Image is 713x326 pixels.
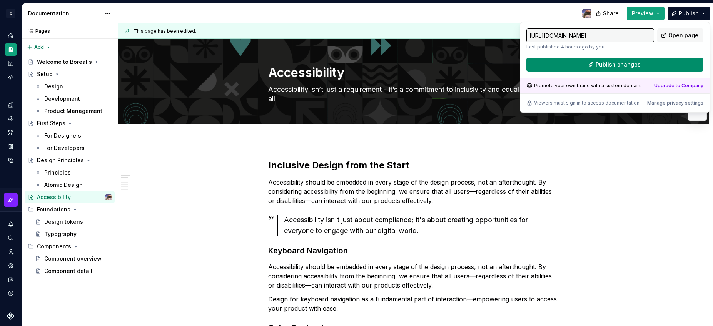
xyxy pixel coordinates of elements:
[32,142,115,154] a: For Developers
[5,99,17,111] a: Design tokens
[37,70,53,78] div: Setup
[5,232,17,244] button: Search ⌘K
[654,83,703,89] a: Upgrade to Company
[5,154,17,166] a: Data sources
[25,203,115,216] div: Foundations
[44,132,81,140] div: For Designers
[44,144,85,152] div: For Developers
[5,126,17,139] a: Assets
[592,7,624,20] button: Share
[657,28,703,42] a: Open page
[268,294,559,313] p: Design for keyboard navigation as a fundamental part of interaction—empowering users to access yo...
[25,117,115,130] a: First Steps
[668,7,710,20] button: Publish
[582,9,591,18] img: Carlos
[268,245,559,256] h3: Keyboard Navigation
[28,10,101,17] div: Documentation
[5,43,17,56] a: Documentation
[526,44,654,50] p: Last published 4 hours ago by you.
[647,100,703,106] button: Manage privacy settings
[32,253,115,265] a: Component overview
[37,243,71,250] div: Components
[37,206,70,213] div: Foundations
[32,80,115,93] a: Design
[44,267,92,275] div: Component detail
[32,166,115,179] a: Principles
[25,28,50,34] div: Pages
[44,255,102,263] div: Component overview
[25,68,115,80] a: Setup
[5,140,17,153] a: Storybook stories
[267,63,558,82] textarea: Accessibility
[6,9,15,18] div: G
[596,61,641,68] span: Publish changes
[7,312,15,320] svg: Supernova Logo
[632,10,653,17] span: Preview
[32,93,115,105] a: Development
[5,57,17,70] a: Analytics
[25,191,115,203] a: AccessibilityCarlos
[534,100,641,106] p: Viewers must sign in to access documentation.
[25,240,115,253] div: Components
[5,259,17,272] a: Settings
[284,215,559,236] div: Accessibility isn't just about compliance; it's about creating opportunities for everyone to enga...
[25,56,115,277] div: Page tree
[267,83,558,105] textarea: Accessibility isn’t just a requirement - it’s a commitment to inclusivity and equal access for all
[25,56,115,68] a: Welcome to Borealis
[37,193,71,201] div: Accessibility
[44,95,80,103] div: Development
[603,10,619,17] span: Share
[627,7,665,20] button: Preview
[44,83,63,90] div: Design
[5,218,17,230] button: Notifications
[32,228,115,240] a: Typography
[679,10,699,17] span: Publish
[32,179,115,191] a: Atomic Design
[25,154,115,166] a: Design Principles
[2,5,20,22] button: G
[526,58,703,72] button: Publish changes
[37,120,65,127] div: First Steps
[5,71,17,83] a: Code automation
[44,169,71,176] div: Principles
[32,265,115,277] a: Component detail
[105,194,112,200] img: Carlos
[44,107,102,115] div: Product Management
[668,32,698,39] span: Open page
[34,44,44,50] span: Add
[44,218,83,226] div: Design tokens
[32,216,115,228] a: Design tokens
[268,262,559,290] p: Accessibility should be embedded in every stage of the design process, not an afterthought. By co...
[44,181,83,189] div: Atomic Design
[5,113,17,125] a: Components
[32,105,115,117] a: Product Management
[5,30,17,42] a: Home
[37,156,84,164] div: Design Principles
[134,28,196,34] span: This page has been edited.
[5,273,17,286] button: Contact support
[32,130,115,142] a: For Designers
[37,58,92,66] div: Welcome to Borealis
[44,230,77,238] div: Typography
[268,159,559,171] h2: Inclusive Design from the Start
[25,42,53,53] button: Add
[268,178,559,205] p: Accessibility should be embedded in every stage of the design process, not an afterthought. By co...
[5,246,17,258] a: Invite team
